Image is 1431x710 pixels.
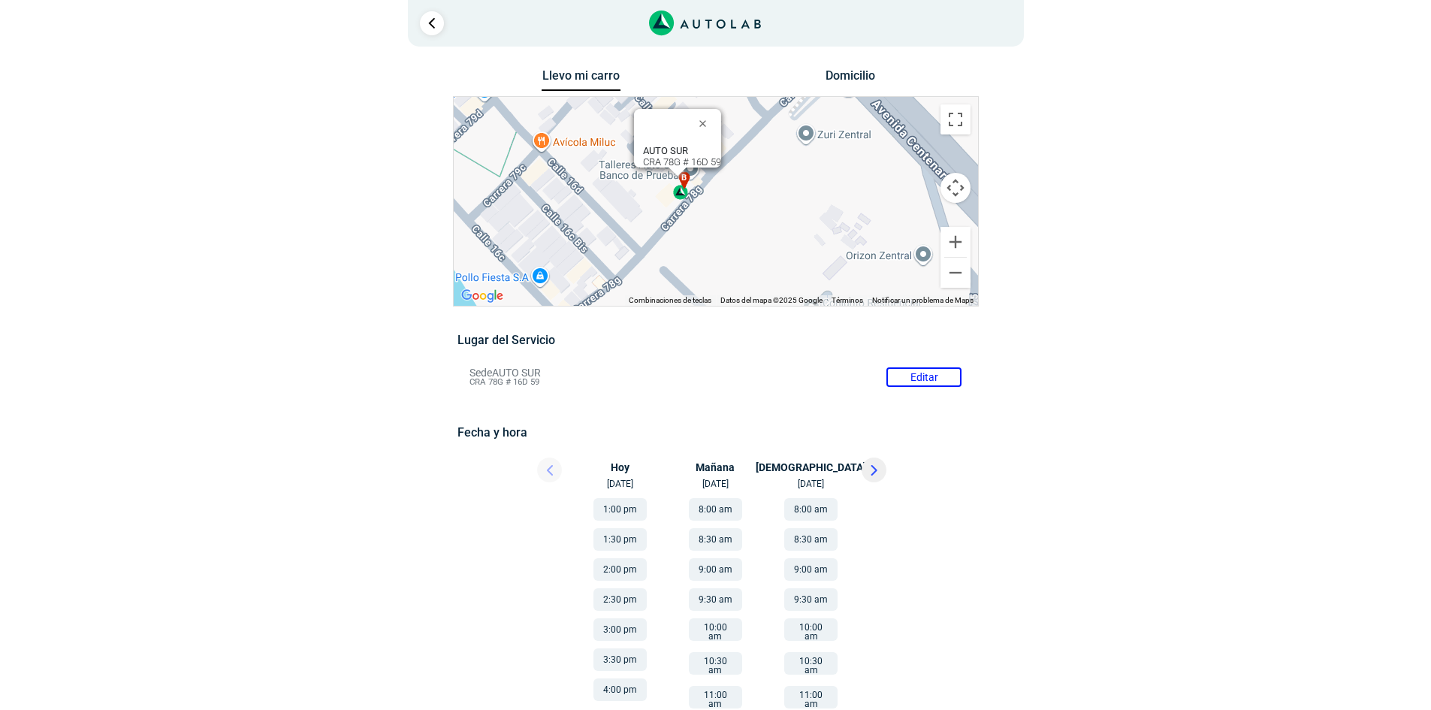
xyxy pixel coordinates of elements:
[688,105,724,141] button: Cerrar
[940,173,971,203] button: Controles de visualización del mapa
[784,558,838,581] button: 9:00 am
[457,333,974,347] h5: Lugar del Servicio
[643,145,721,168] div: CRA 78G # 16D 59
[689,652,742,675] button: 10:30 am
[593,558,647,581] button: 2:00 pm
[420,11,444,35] a: Ir al paso anterior
[593,588,647,611] button: 2:30 pm
[457,286,507,306] a: Abre esta zona en Google Maps (se abre en una nueva ventana)
[689,498,742,521] button: 8:00 am
[940,104,971,134] button: Cambiar a la vista en pantalla completa
[784,686,838,708] button: 11:00 am
[689,618,742,641] button: 10:00 am
[649,15,761,29] a: Link al sitio de autolab
[689,588,742,611] button: 9:30 am
[629,295,711,306] button: Combinaciones de teclas
[457,425,974,440] h5: Fecha y hora
[940,227,971,257] button: Ampliar
[542,68,620,92] button: Llevo mi carro
[689,558,742,581] button: 9:00 am
[457,286,507,306] img: Google
[593,648,647,671] button: 3:30 pm
[872,296,974,304] a: Notificar un problema de Maps
[784,498,838,521] button: 8:00 am
[689,528,742,551] button: 8:30 am
[784,652,838,675] button: 10:30 am
[940,258,971,288] button: Reducir
[784,618,838,641] button: 10:00 am
[643,145,688,156] b: AUTO SUR
[784,528,838,551] button: 8:30 am
[784,588,838,611] button: 9:30 am
[593,498,647,521] button: 1:00 pm
[720,296,823,304] span: Datos del mapa ©2025 Google
[811,68,889,90] button: Domicilio
[689,686,742,708] button: 11:00 am
[832,296,863,304] a: Términos (se abre en una nueva pestaña)
[593,618,647,641] button: 3:00 pm
[681,171,687,184] span: b
[593,678,647,701] button: 4:00 pm
[593,528,647,551] button: 1:30 pm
